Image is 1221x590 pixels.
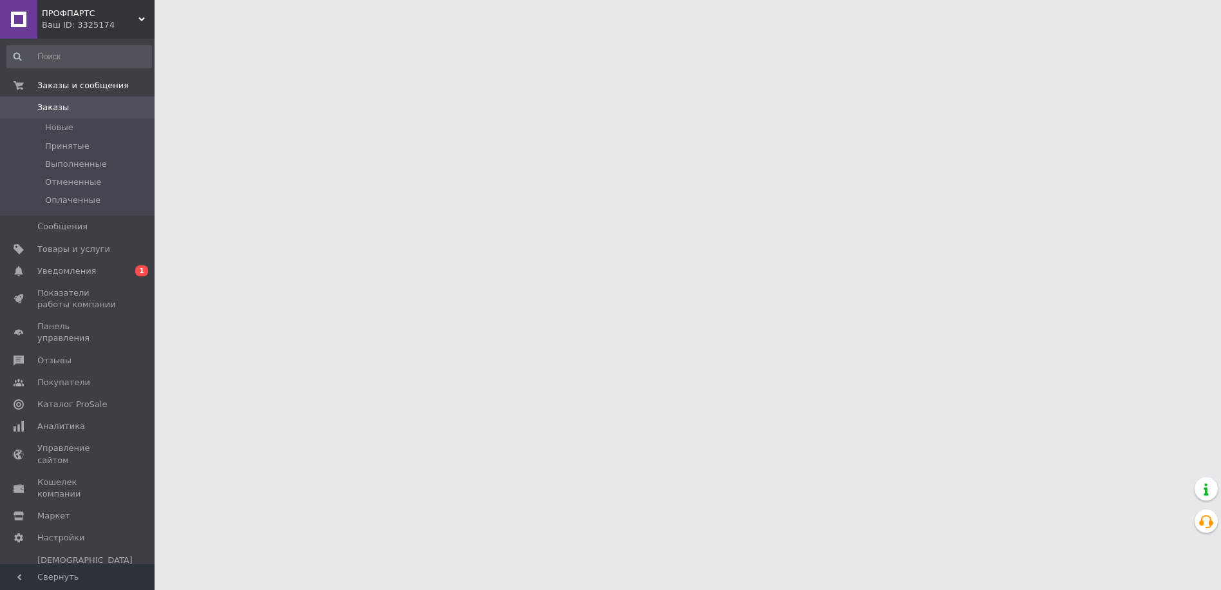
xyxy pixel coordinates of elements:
[37,399,107,410] span: Каталог ProSale
[37,442,119,466] span: Управление сайтом
[37,510,70,522] span: Маркет
[37,321,119,344] span: Панель управления
[45,122,73,133] span: Новые
[45,158,107,170] span: Выполненные
[37,532,84,544] span: Настройки
[6,45,152,68] input: Поиск
[37,265,96,277] span: Уведомления
[45,195,100,206] span: Оплаченные
[37,80,129,91] span: Заказы и сообщения
[37,377,90,388] span: Покупатели
[42,8,138,19] span: ПРОФПАРТС
[37,477,119,500] span: Кошелек компании
[42,19,155,31] div: Ваш ID: 3325174
[37,221,88,233] span: Сообщения
[37,421,85,432] span: Аналитика
[45,176,101,188] span: Отмененные
[37,555,133,590] span: [DEMOGRAPHIC_DATA] и счета
[45,140,90,152] span: Принятые
[135,265,148,276] span: 1
[37,355,71,366] span: Отзывы
[37,102,69,113] span: Заказы
[37,243,110,255] span: Товары и услуги
[37,287,119,310] span: Показатели работы компании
